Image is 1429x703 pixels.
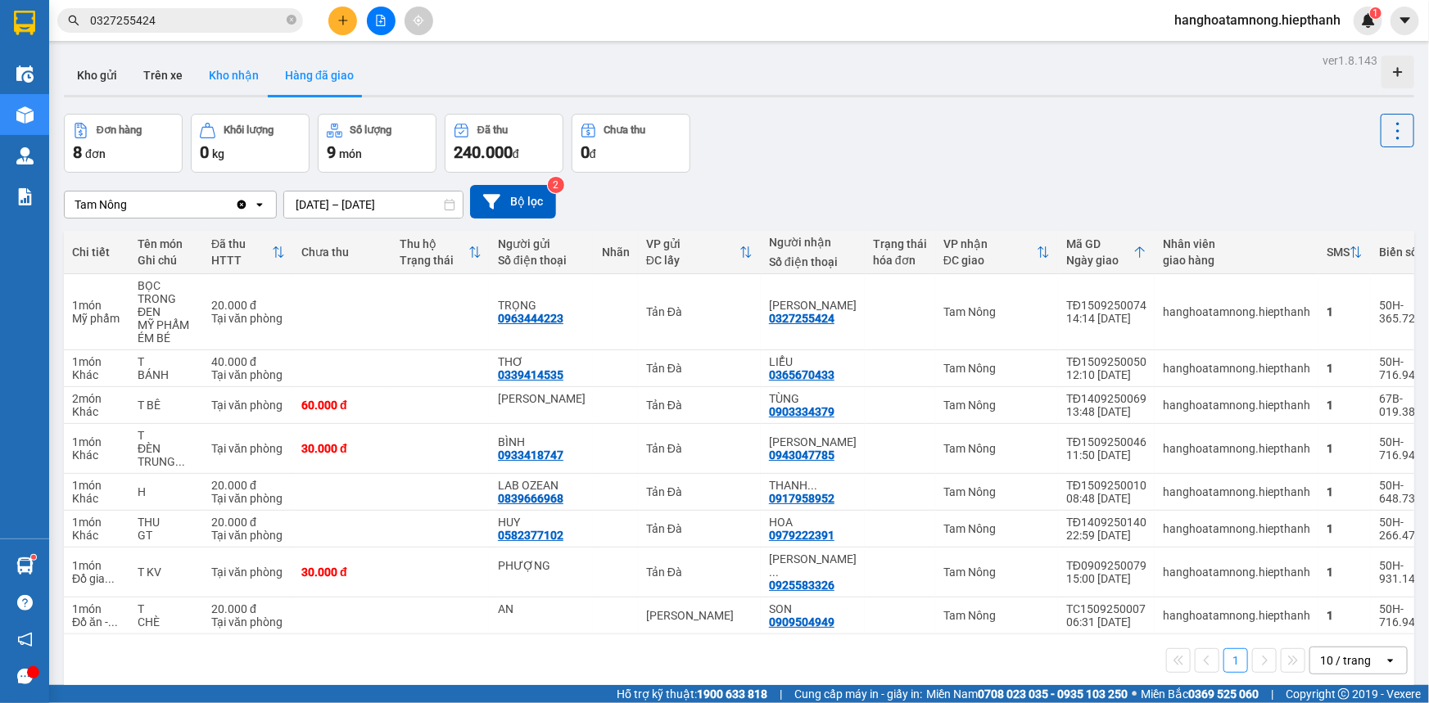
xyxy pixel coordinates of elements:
[513,147,519,160] span: đ
[769,479,857,492] div: THANH PHƯƠNG
[211,566,285,579] div: Tại văn phòng
[337,15,349,26] span: plus
[697,687,767,701] strong: 1900 633 818
[224,124,274,136] div: Khối lượng
[638,231,761,274] th: Toggle SortBy
[211,442,285,455] div: Tại văn phòng
[1327,246,1350,259] div: SMS
[1398,13,1413,28] span: caret-down
[1361,13,1376,28] img: icon-new-feature
[646,442,753,455] div: Tản Đà
[138,368,195,381] div: BÁNH
[780,685,782,703] span: |
[72,529,121,542] div: Khác
[572,114,690,173] button: Chưa thu0đ
[75,196,127,213] div: Tam Nông
[646,522,753,535] div: Tản Đà
[72,492,121,505] div: Khác
[943,485,1050,498] div: Tam Nông
[1163,442,1310,455] div: hanghoatamnong.hiepthanh
[769,448,834,462] div: 0943047785
[85,147,106,160] span: đơn
[405,7,433,35] button: aim
[211,492,285,505] div: Tại văn phòng
[1066,435,1146,448] div: TĐ1509250046
[498,448,563,462] div: 0933418747
[138,279,195,318] div: BỌC TRONG ĐEN
[72,312,121,325] div: Mỹ phẩm
[646,362,753,375] div: Tản Đà
[138,318,195,345] div: MỸ PHẨM ÉM BÉ
[327,142,336,162] span: 9
[301,566,383,579] div: 30.000 đ
[72,572,121,585] div: Đồ gia dụng
[943,442,1050,455] div: Tam Nông
[1163,254,1310,267] div: giao hàng
[138,355,195,368] div: T
[769,312,834,325] div: 0327255424
[1391,7,1419,35] button: caret-down
[191,114,310,173] button: Khối lượng0kg
[1163,609,1310,622] div: hanghoatamnong.hiepthanh
[1066,516,1146,529] div: TĐ1409250140
[1163,237,1310,250] div: Nhân viên
[1338,688,1350,700] span: copyright
[943,254,1037,267] div: ĐC giao
[175,455,185,468] span: ...
[1066,368,1146,381] div: 12:10 [DATE]
[138,429,195,442] div: T
[211,368,285,381] div: Tại văn phòng
[16,557,34,575] img: warehouse-icon
[72,479,121,492] div: 1 món
[211,602,285,615] div: 20.000 đ
[873,254,927,267] div: hóa đơn
[498,492,563,505] div: 0839666968
[1066,559,1146,572] div: TĐ0909250079
[1327,566,1363,579] div: 1
[498,355,586,368] div: THƠ
[1372,7,1378,19] span: 1
[301,442,383,455] div: 30.000 đ
[72,448,121,462] div: Khác
[935,231,1058,274] th: Toggle SortBy
[943,237,1037,250] div: VP nhận
[769,236,857,249] div: Người nhận
[72,392,121,405] div: 2 món
[1141,685,1259,703] span: Miền Bắc
[646,566,753,579] div: Tản Đà
[211,399,285,412] div: Tại văn phòng
[581,142,590,162] span: 0
[1163,522,1310,535] div: hanghoatamnong.hiepthanh
[1066,615,1146,629] div: 06:31 [DATE]
[646,305,753,318] div: Tản Đà
[1161,10,1354,30] span: hanghoatamnong.hiepthanh
[1163,305,1310,318] div: hanghoatamnong.hiepthanh
[1066,237,1133,250] div: Mã GD
[1327,522,1363,535] div: 1
[1327,399,1363,412] div: 1
[72,516,121,529] div: 1 món
[769,392,857,405] div: TÙNG
[1066,602,1146,615] div: TC1509250007
[72,246,121,259] div: Chi tiết
[1318,231,1371,274] th: Toggle SortBy
[498,559,586,572] div: PHƯỢNG
[138,237,195,250] div: Tên món
[498,602,586,615] div: AN
[1163,485,1310,498] div: hanghoatamnong.hiepthanh
[646,609,753,622] div: [PERSON_NAME]
[926,685,1128,703] span: Miền Nam
[498,516,586,529] div: HUY
[769,516,857,529] div: HOA
[211,355,285,368] div: 40.000 đ
[1163,399,1310,412] div: hanghoatamnong.hiepthanh
[72,355,121,368] div: 1 món
[105,572,115,585] span: ...
[498,312,563,325] div: 0963444223
[646,237,739,250] div: VP gửi
[1327,305,1363,318] div: 1
[211,615,285,629] div: Tại văn phòng
[873,237,927,250] div: Trạng thái
[196,56,272,95] button: Kho nhận
[64,114,183,173] button: Đơn hàng8đơn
